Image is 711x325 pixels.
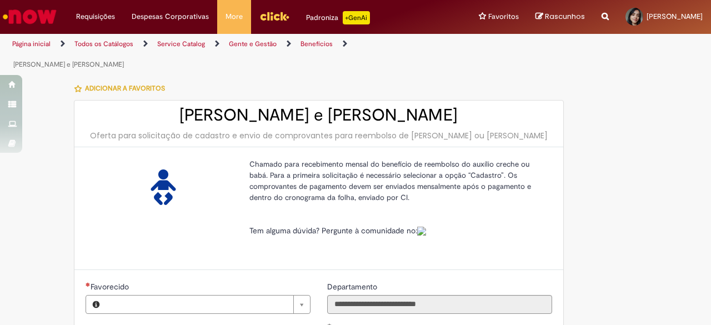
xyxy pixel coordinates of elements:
a: Página inicial [12,39,51,48]
ul: Trilhas de página [8,34,465,75]
h2: [PERSON_NAME] e [PERSON_NAME] [86,106,552,124]
img: sys_attachment.do [417,227,426,236]
a: Benefícios [301,39,333,48]
a: Rascunhos [535,12,585,22]
a: Limpar campo Favorecido [106,296,310,313]
button: Adicionar a Favoritos [74,77,171,100]
span: Adicionar a Favoritos [85,84,165,93]
a: Colabora [417,226,426,236]
span: [PERSON_NAME] [647,12,703,21]
a: [PERSON_NAME] e [PERSON_NAME] [13,60,124,69]
img: ServiceNow [1,6,58,28]
p: Tem alguma dúvida? Pergunte à comunidade no: [249,225,544,236]
span: Necessários - Favorecido [91,282,131,292]
img: Auxílio Creche e Babá [146,169,181,205]
button: Favorecido, Visualizar este registro [86,296,106,313]
span: Favoritos [488,11,519,22]
span: Requisições [76,11,115,22]
span: Necessários [86,282,91,287]
a: Gente e Gestão [229,39,277,48]
input: Departamento [327,295,552,314]
span: Despesas Corporativas [132,11,209,22]
span: Rascunhos [545,11,585,22]
div: Padroniza [306,11,370,24]
img: click_logo_yellow_360x200.png [259,8,289,24]
span: More [226,11,243,22]
a: Service Catalog [157,39,205,48]
span: Somente leitura - Departamento [327,282,379,292]
label: Somente leitura - Departamento [327,281,379,292]
a: Todos os Catálogos [74,39,133,48]
div: Oferta para solicitação de cadastro e envio de comprovantes para reembolso de [PERSON_NAME] ou [P... [86,130,552,141]
span: Chamado para recebimento mensal do benefício de reembolso do auxílio creche ou babá. Para a prime... [249,159,531,202]
p: +GenAi [343,11,370,24]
